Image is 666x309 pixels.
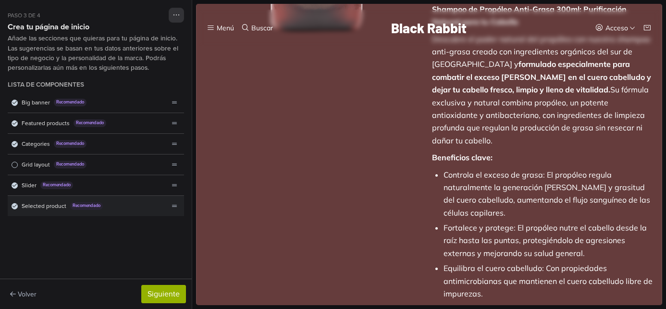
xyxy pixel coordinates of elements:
div: Acceso [409,21,432,27]
span: Categories [22,140,50,148]
h4: Lista de componentes [8,81,84,89]
span: Recomendado [54,140,86,148]
span: Slider [22,181,37,190]
div: theme_generator.components.drag_reorder [169,97,180,108]
span: Paso 3 de 4 [8,11,40,20]
button: Volver [6,287,41,302]
div: theme_generator.components.drag_reorder [169,159,180,170]
li: Fortalece y protege: El propóleo nutre el cabello desde la raíz hasta las puntas, protegiéndolo d... [247,218,457,256]
span: Selected product [22,202,66,210]
span: Recomendado [54,99,86,106]
button: Siguiente [141,285,186,303]
li: Controla el exceso de grasa: El propóleo regula naturalmente la generación [PERSON_NAME] y grasit... [247,164,457,215]
span: Recomendado [70,202,103,210]
span: Grid layout [22,160,50,169]
span: Recomendado [74,119,106,127]
div: theme_generator.components.drag_reorder [169,138,180,150]
a: Black Rabbit [195,17,271,31]
div: Buscar [55,21,77,27]
button: Acceso [397,17,442,31]
b: formulado especialmente para combatir el exceso [PERSON_NAME] en el cuero cabelludo y dejar tu ca... [236,55,455,90]
span: Featured products [22,119,70,128]
b: Shampoo de Propóleo Anti-Grasa 300ml: Purificación Natural para tu Cabello [236,0,431,23]
div: Menú [21,21,38,27]
span: Recomendado [40,181,73,189]
div: theme_generator.components.drag_reorder [169,200,180,212]
li: Equilibra el cuero cabelludo: Con propiedades antimicrobianas que mantienen el cuero cabelludo li... [247,258,457,296]
button: Menú [9,17,40,31]
div: Añade las secciones que quieras para tu página de inicio. Las sugerencias se basan en tus datos a... [8,34,184,73]
div: theme_generator.components.drag_reorder [169,180,180,191]
ul: Lista de componentes [8,92,184,216]
span: Recomendado [54,161,86,168]
p: Descubre el poder natural del propóleo con nuestro shampoo anti-grasa creado con ingredientes org... [236,28,457,143]
button: Buscar [43,17,78,31]
span: Big banner [22,98,50,107]
b: Beneficios clave: [236,149,296,158]
button: Carro [445,17,457,31]
div: theme_generator.components.drag_reorder [169,117,180,129]
h3: Crea tu página de inicio [8,23,89,32]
